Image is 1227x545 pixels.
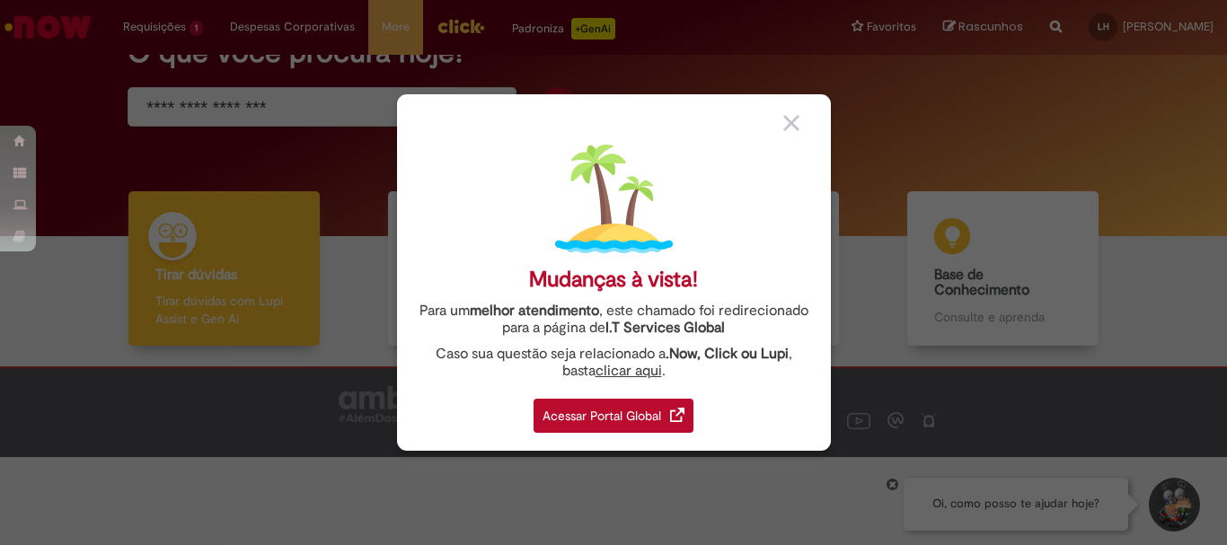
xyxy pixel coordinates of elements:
strong: melhor atendimento [470,302,599,320]
div: Caso sua questão seja relacionado a , basta . [410,346,817,380]
a: clicar aqui [596,352,662,380]
img: redirect_link.png [670,408,684,422]
img: island.png [555,140,673,258]
a: Acessar Portal Global [534,389,693,433]
div: Para um , este chamado foi redirecionado para a página de [410,303,817,337]
strong: .Now, Click ou Lupi [666,345,789,363]
div: Acessar Portal Global [534,399,693,433]
a: I.T Services Global [605,309,725,337]
img: close_button_grey.png [783,115,799,131]
div: Mudanças à vista! [529,267,698,293]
